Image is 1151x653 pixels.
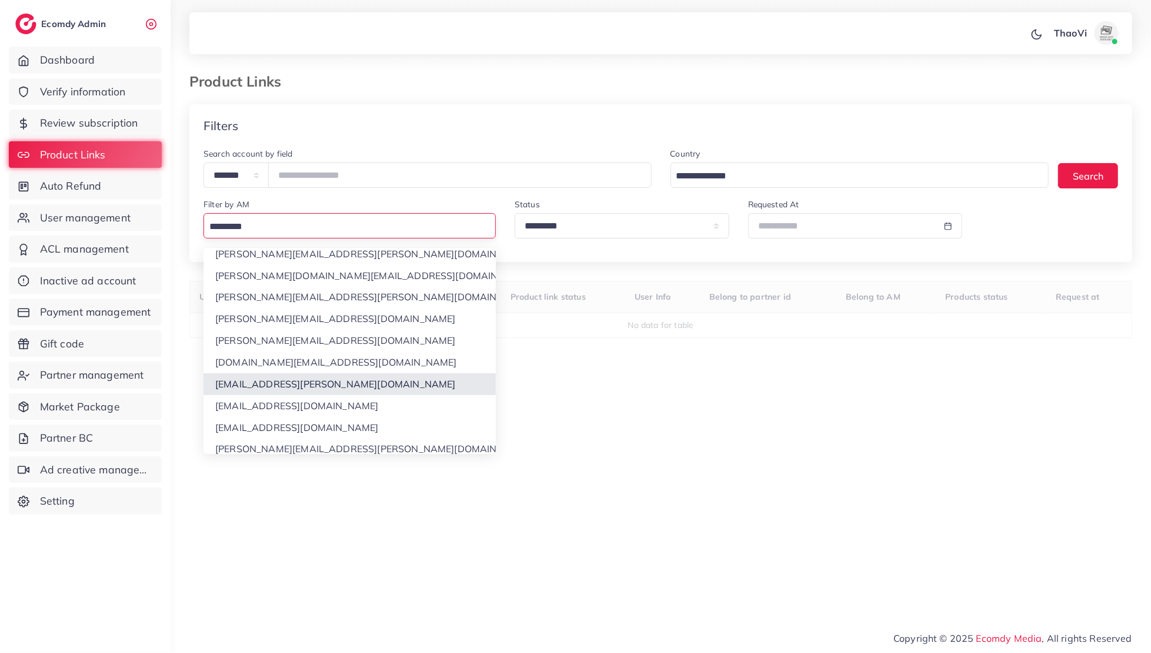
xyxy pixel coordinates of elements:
[1042,631,1132,645] span: , All rights Reserved
[9,110,162,137] a: Review subscription
[9,204,162,231] a: User management
[203,373,496,395] li: [EMAIL_ADDRESS][PERSON_NAME][DOMAIN_NAME]
[40,52,95,68] span: Dashboard
[9,267,162,294] a: Inactive ad account
[9,141,162,168] a: Product Links
[203,286,496,308] li: [PERSON_NAME][EMAIL_ADDRESS][PERSON_NAME][DOMAIN_NAME]
[9,236,162,263] a: ACL management
[9,393,162,420] a: Market Package
[515,198,540,210] label: Status
[893,631,1132,645] span: Copyright © 2025
[9,299,162,326] a: Payment management
[9,362,162,389] a: Partner management
[40,399,120,415] span: Market Package
[40,178,102,194] span: Auto Refund
[203,265,496,287] li: [PERSON_NAME][DOMAIN_NAME][EMAIL_ADDRESS][DOMAIN_NAME]
[40,241,129,257] span: ACL management
[40,210,131,226] span: User management
[1058,163,1118,188] button: Search
[189,73,291,90] h3: Product Links
[748,198,799,210] label: Requested At
[203,438,496,460] li: [PERSON_NAME][EMAIL_ADDRESS][PERSON_NAME][DOMAIN_NAME]
[9,456,162,483] a: Ad creative management
[976,632,1042,644] a: Ecomdy Media
[1047,21,1123,45] a: ThaoViavatar
[40,147,106,163] span: Product Links
[40,336,84,352] span: Gift code
[9,47,162,74] a: Dashboard
[40,115,138,131] span: Review subscription
[203,330,496,352] li: [PERSON_NAME][EMAIL_ADDRESS][DOMAIN_NAME]
[9,488,162,515] a: Setting
[203,352,496,373] li: [DOMAIN_NAME][EMAIL_ADDRESS][DOMAIN_NAME]
[203,395,496,417] li: [EMAIL_ADDRESS][DOMAIN_NAME]
[203,417,496,439] li: [EMAIL_ADDRESS][DOMAIN_NAME]
[9,78,162,105] a: Verify information
[670,148,700,160] label: Country
[40,84,126,100] span: Verify information
[9,330,162,357] a: Gift code
[203,198,249,210] label: Filter by AM
[1054,26,1087,40] p: ThaoVi
[40,273,136,289] span: Inactive ad account
[203,243,496,265] li: [PERSON_NAME][EMAIL_ADDRESS][PERSON_NAME][DOMAIN_NAME]
[40,304,151,320] span: Payment management
[40,493,75,509] span: Setting
[15,14,109,34] a: logoEcomdy Admin
[1095,21,1118,45] img: avatar
[203,213,496,238] div: Search for option
[41,18,109,29] h2: Ecomdy Admin
[205,218,489,236] input: Search for option
[15,14,36,34] img: logo
[203,148,293,160] label: Search account by field
[672,167,1034,185] input: Search for option
[203,308,496,330] li: [PERSON_NAME][EMAIL_ADDRESS][DOMAIN_NAME]
[9,425,162,452] a: Partner BC
[670,163,1049,188] div: Search for option
[9,173,162,200] a: Auto Refund
[40,430,94,446] span: Partner BC
[40,367,144,383] span: Partner management
[203,118,238,133] h4: Filters
[40,462,153,478] span: Ad creative management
